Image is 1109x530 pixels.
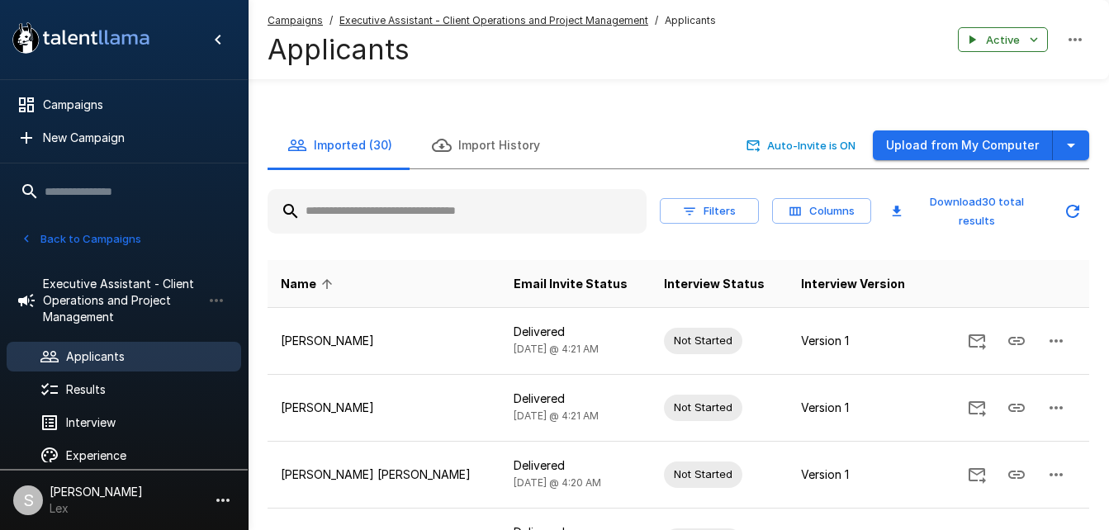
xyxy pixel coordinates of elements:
[997,466,1036,480] span: Copy Interview Link
[268,32,716,67] h4: Applicants
[660,198,759,224] button: Filters
[957,466,997,480] span: Send Invitation
[412,122,560,168] button: Import History
[281,274,338,294] span: Name
[801,333,915,349] p: Version 1
[268,122,412,168] button: Imported (30)
[801,466,915,483] p: Version 1
[514,476,601,489] span: [DATE] @ 4:20 AM
[957,333,997,347] span: Send Invitation
[514,274,628,294] span: Email Invite Status
[873,130,1053,161] button: Upload from My Computer
[664,466,742,482] span: Not Started
[743,133,860,159] button: Auto-Invite is ON
[801,274,905,294] span: Interview Version
[801,400,915,416] p: Version 1
[514,390,638,407] p: Delivered
[1056,195,1089,228] button: Updated Today - 6:21 AM
[281,400,487,416] p: [PERSON_NAME]
[281,466,487,483] p: [PERSON_NAME] [PERSON_NAME]
[772,198,871,224] button: Columns
[957,400,997,414] span: Send Invitation
[997,400,1036,414] span: Copy Interview Link
[281,333,487,349] p: [PERSON_NAME]
[514,457,638,474] p: Delivered
[664,274,765,294] span: Interview Status
[997,333,1036,347] span: Copy Interview Link
[514,343,599,355] span: [DATE] @ 4:21 AM
[664,400,742,415] span: Not Started
[514,409,599,422] span: [DATE] @ 4:21 AM
[958,27,1048,53] button: Active
[664,333,742,348] span: Not Started
[514,324,638,340] p: Delivered
[884,189,1050,234] button: Download30 total results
